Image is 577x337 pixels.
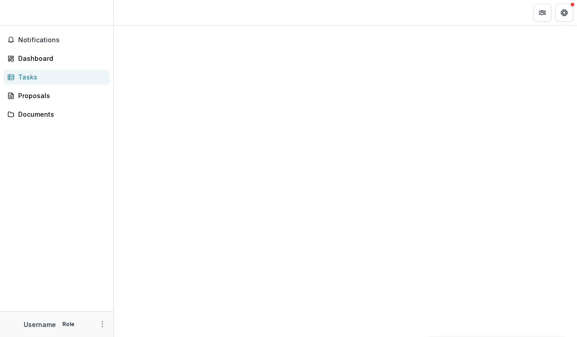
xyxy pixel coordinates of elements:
[24,320,56,329] p: Username
[60,320,77,328] p: Role
[4,88,110,103] a: Proposals
[18,72,102,82] div: Tasks
[555,4,573,22] button: Get Help
[18,54,102,63] div: Dashboard
[533,4,552,22] button: Partners
[18,91,102,100] div: Proposals
[18,36,106,44] span: Notifications
[4,69,110,84] a: Tasks
[4,51,110,66] a: Dashboard
[4,33,110,47] button: Notifications
[97,319,108,330] button: More
[4,107,110,122] a: Documents
[18,109,102,119] div: Documents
